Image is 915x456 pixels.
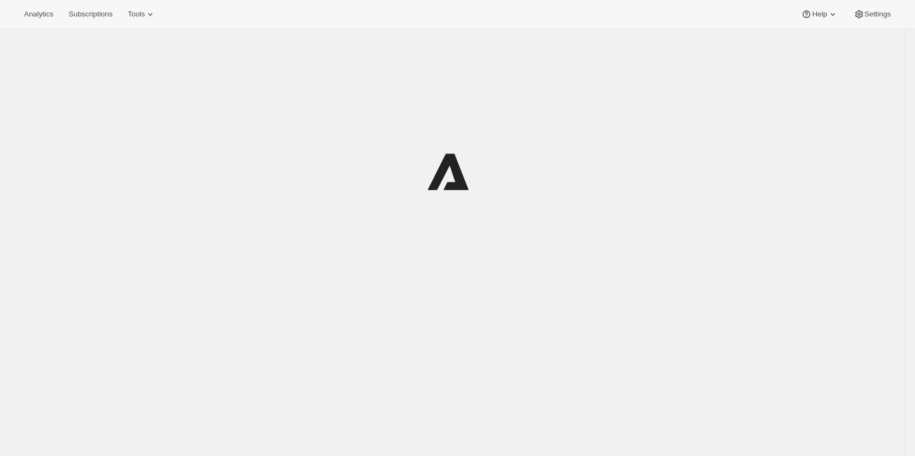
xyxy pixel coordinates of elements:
button: Subscriptions [62,7,119,22]
span: Settings [865,10,891,19]
span: Analytics [24,10,53,19]
span: Help [812,10,827,19]
button: Analytics [18,7,60,22]
button: Help [794,7,844,22]
button: Tools [121,7,162,22]
button: Settings [847,7,897,22]
span: Subscriptions [69,10,112,19]
span: Tools [128,10,145,19]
